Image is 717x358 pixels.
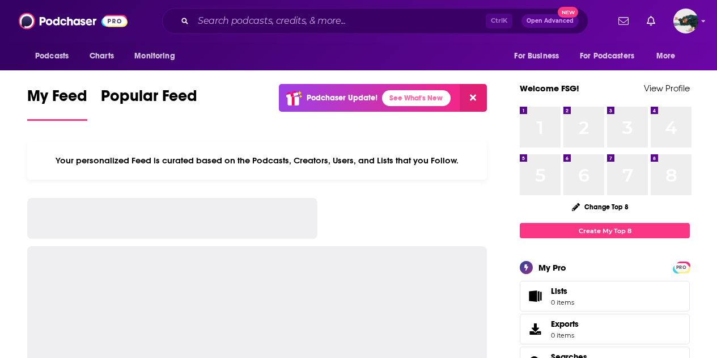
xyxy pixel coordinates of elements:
a: PRO [674,263,688,271]
span: Exports [524,321,546,337]
span: Monitoring [134,48,175,64]
span: My Feed [27,86,87,112]
span: 0 items [551,298,574,306]
img: User Profile [673,9,698,33]
span: 0 items [551,331,579,339]
button: Show profile menu [673,9,698,33]
a: Lists [520,281,690,311]
span: Open Advanced [527,18,574,24]
div: Your personalized Feed is curated based on the Podcasts, Creators, Users, and Lists that you Follow. [27,141,487,180]
a: Welcome FSG! [520,83,579,94]
span: Charts [90,48,114,64]
div: Search podcasts, credits, & more... [162,8,588,34]
input: Search podcasts, credits, & more... [193,12,486,30]
button: open menu [506,45,573,67]
a: Exports [520,314,690,344]
a: View Profile [644,83,690,94]
button: Change Top 8 [565,200,635,214]
img: Podchaser - Follow, Share and Rate Podcasts [19,10,128,32]
button: open menu [648,45,690,67]
button: open menu [572,45,651,67]
span: Ctrl K [486,14,512,28]
span: For Podcasters [580,48,634,64]
a: See What's New [382,90,451,106]
span: Lists [551,286,574,296]
a: Show notifications dropdown [614,11,633,31]
span: Exports [551,319,579,329]
a: Charts [82,45,121,67]
a: Create My Top 8 [520,223,690,238]
span: PRO [674,263,688,272]
span: Popular Feed [101,86,197,112]
span: New [558,7,578,18]
a: My Feed [27,86,87,121]
span: Lists [524,288,546,304]
span: Podcasts [35,48,69,64]
a: Show notifications dropdown [642,11,660,31]
button: Open AdvancedNew [521,14,579,28]
span: Logged in as fsg.publicity [673,9,698,33]
span: More [656,48,676,64]
a: Popular Feed [101,86,197,121]
button: open menu [27,45,83,67]
span: For Business [514,48,559,64]
button: open menu [126,45,189,67]
span: Lists [551,286,567,296]
div: My Pro [538,262,566,273]
p: Podchaser Update! [307,93,377,103]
